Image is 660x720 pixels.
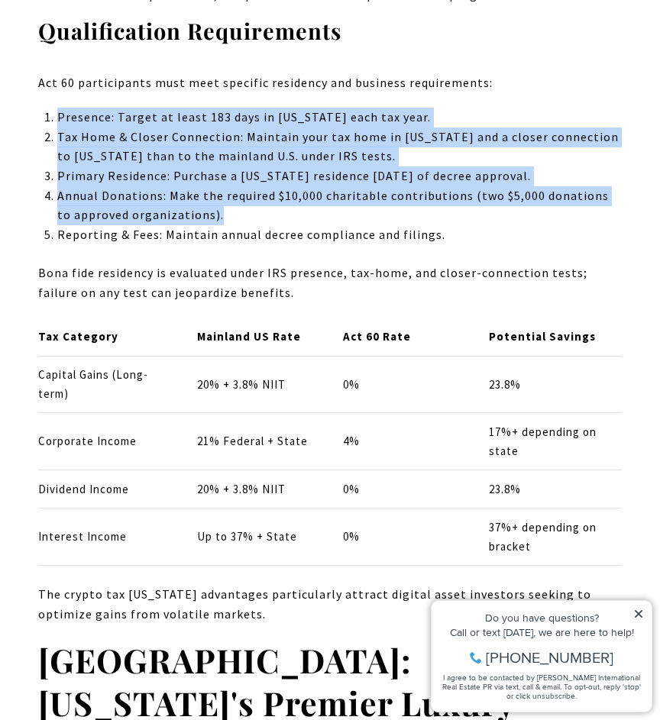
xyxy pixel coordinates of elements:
[57,128,622,166] p: Tax Home & Closer Connection: Maintain your tax home in [US_STATE] and a closer connection to [US...
[16,49,221,60] div: Call or text [DATE], we are here to help!
[57,108,622,128] p: Presence: Target at least 183 days in [US_STATE] each tax year.
[489,518,622,557] p: 37%+ depending on bracket
[38,73,622,93] p: Act 60 participants must meet specific residency and business requirements:
[19,94,218,123] span: I agree to be contacted by [PERSON_NAME] International Real Estate PR via text, call & email. To ...
[57,186,622,225] p: Annual Donations: Make the required $10,000 charitable contributions (two $5,000 donations to app...
[343,328,464,347] p: Act 60 Rate
[16,34,221,45] div: Do you have questions?
[38,328,171,347] p: Tax Category
[197,376,318,395] p: 20% + 3.8% NIIT
[38,16,341,45] strong: Qualification Requirements
[63,72,190,87] span: [PHONE_NUMBER]
[38,432,171,451] p: Corporate Income
[343,480,464,499] p: 0%
[38,585,622,624] p: The crypto tax [US_STATE] advantages particularly attract digital asset investors seeking to opti...
[197,328,318,347] p: Mainland US Rate
[38,263,622,302] p: Bona fide residency is evaluated under IRS presence, tax-home, and closer-connection tests; failu...
[197,432,318,451] p: 21% Federal + State
[343,432,464,451] p: 4%
[57,225,622,245] p: Reporting & Fees: Maintain annual decree compliance and filings.
[343,376,464,395] p: 0%
[489,480,622,499] p: 23.8%
[38,366,171,404] p: Capital Gains (Long-term)
[38,528,171,547] p: Interest Income
[489,376,622,395] p: 23.8%
[489,328,622,347] p: Potential Savings
[57,166,622,186] p: Primary Residence: Purchase a [US_STATE] residence [DATE] of decree approval.
[343,528,464,547] p: 0%
[197,528,318,547] p: Up to 37% + State
[38,480,171,499] p: Dividend Income
[489,423,622,461] p: 17%+ depending on state
[197,480,318,499] p: 20% + 3.8% NIIT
